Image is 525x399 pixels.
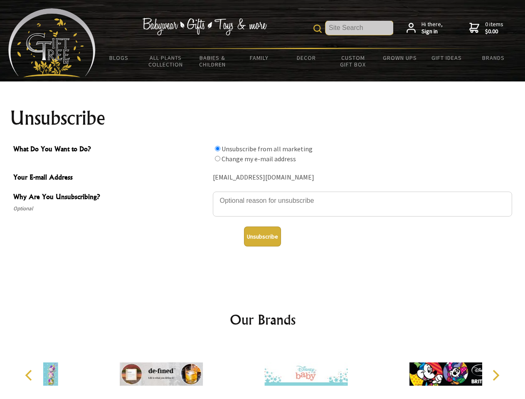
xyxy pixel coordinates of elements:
[313,25,322,33] img: product search
[470,49,517,66] a: Brands
[13,172,209,184] span: Your E-mail Address
[143,49,190,73] a: All Plants Collection
[421,21,443,35] span: Hi there,
[485,28,503,35] strong: $0.00
[13,192,209,204] span: Why Are You Unsubscribing?
[222,145,313,153] label: Unsubscribe from all marketing
[13,144,209,156] span: What Do You Want to Do?
[469,21,503,35] a: 0 items$0.00
[213,192,512,217] textarea: Why Are You Unsubscribing?
[96,49,143,66] a: BLOGS
[10,108,515,128] h1: Unsubscribe
[376,49,423,66] a: Grown Ups
[325,21,393,35] input: Site Search
[244,227,281,246] button: Unsubscribe
[421,28,443,35] strong: Sign in
[283,49,330,66] a: Decor
[486,366,505,384] button: Next
[142,18,267,35] img: Babywear - Gifts - Toys & more
[236,49,283,66] a: Family
[8,8,96,77] img: Babyware - Gifts - Toys and more...
[189,49,236,73] a: Babies & Children
[213,171,512,184] div: [EMAIL_ADDRESS][DOMAIN_NAME]
[222,155,296,163] label: Change my e-mail address
[423,49,470,66] a: Gift Ideas
[330,49,377,73] a: Custom Gift Box
[215,146,220,151] input: What Do You Want to Do?
[407,21,443,35] a: Hi there,Sign in
[13,204,209,214] span: Optional
[485,20,503,35] span: 0 items
[21,366,39,384] button: Previous
[17,310,509,330] h2: Our Brands
[215,156,220,161] input: What Do You Want to Do?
